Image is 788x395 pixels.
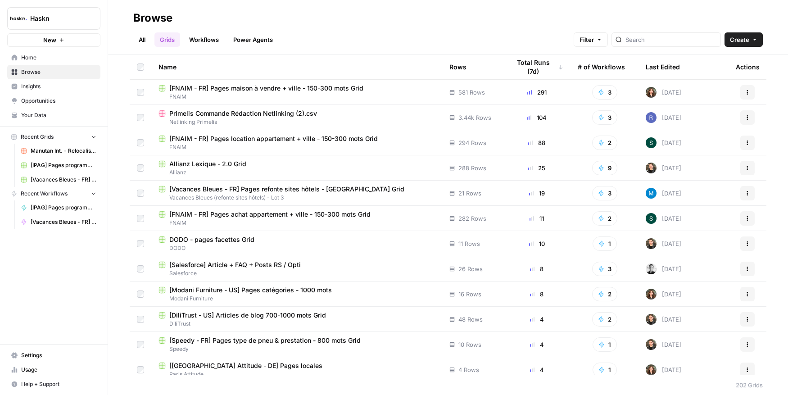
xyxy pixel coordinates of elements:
div: Name [159,54,435,79]
a: Grids [154,32,180,47]
div: [DATE] [646,238,681,249]
span: 26 Rows [458,264,483,273]
img: Haskn Logo [10,10,27,27]
span: Salesforce [159,269,435,277]
span: 282 Rows [458,214,486,223]
span: Help + Support [21,380,96,388]
span: Haskn [30,14,85,23]
button: 2 [592,211,617,226]
div: 88 [510,138,563,147]
div: [DATE] [646,163,681,173]
a: Insights [7,79,100,94]
div: Actions [736,54,760,79]
a: [Speedy - FR] Pages type de pneu & prestation - 800 mots GridSpeedy [159,336,435,353]
div: 202 Grids [736,381,763,390]
button: 2 [592,287,617,301]
img: 1zy2mh8b6ibtdktd6l3x6modsp44 [646,213,657,224]
button: 3 [592,110,617,125]
button: 1 [593,236,617,251]
div: Last Edited [646,54,680,79]
button: Help + Support [7,377,100,391]
span: Speedy [159,345,435,353]
span: FNAIM [159,143,435,151]
img: wbc4lf7e8no3nva14b2bd9f41fnh [646,364,657,375]
a: [Vacances Bleues - FR] Pages refonte sites hôtels - [GEOGRAPHIC_DATA] GridVacances Bleues (refont... [159,185,435,202]
span: [IPAG] Pages programmes Grid [31,161,96,169]
a: Opportunities [7,94,100,108]
span: Usage [21,366,96,374]
div: 11 [510,214,563,223]
a: [Vacances Bleues - FR] Pages refonte sites hôtels - [GEOGRAPHIC_DATA] [17,215,100,229]
span: Create [730,35,749,44]
a: [FNAIM - FR] Pages achat appartement + ville - 150-300 mots GridFNAIM [159,210,435,227]
div: [DATE] [646,339,681,350]
div: 25 [510,163,563,173]
img: uhgcgt6zpiex4psiaqgkk0ok3li6 [646,314,657,325]
a: DODO - pages facettes GridDODO [159,235,435,252]
div: 4 [510,315,563,324]
div: [DATE] [646,314,681,325]
span: Vacances Bleues (refonte sites hôtels) - Lot 3 [159,194,435,202]
span: Netlinking Primelis [159,118,435,126]
span: [Vacances Bleues - FR] Pages refonte sites hôtels - [GEOGRAPHIC_DATA] Grid [169,185,404,194]
a: [Salesforce] Article + FAQ + Posts RS / OptiSalesforce [159,260,435,277]
span: [Vacances Bleues - FR] Pages refonte sites hôtels - [GEOGRAPHIC_DATA] [31,176,96,184]
button: Filter [574,32,608,47]
a: [[GEOGRAPHIC_DATA] Attitude - DE] Pages localesParis Attitude [159,361,435,378]
span: Recent Workflows [21,190,68,198]
a: All [133,32,151,47]
div: [DATE] [646,289,681,300]
img: u6bh93quptsxrgw026dpd851kwjs [646,112,657,123]
span: DODO [159,244,435,252]
div: 19 [510,189,563,198]
span: Recent Grids [21,133,54,141]
div: [DATE] [646,87,681,98]
a: Power Agents [228,32,278,47]
span: Your Data [21,111,96,119]
span: Opportunities [21,97,96,105]
img: 5iwot33yo0fowbxplqtedoh7j1jy [646,263,657,274]
img: uhgcgt6zpiex4psiaqgkk0ok3li6 [646,238,657,249]
div: [DATE] [646,213,681,224]
button: Recent Workflows [7,187,100,200]
span: [Vacances Bleues - FR] Pages refonte sites hôtels - [GEOGRAPHIC_DATA] [31,218,96,226]
button: 9 [592,161,617,175]
span: 16 Rows [458,290,481,299]
span: [Salesforce] Article + FAQ + Posts RS / Opti [169,260,301,269]
div: 8 [510,264,563,273]
div: Rows [449,54,466,79]
div: 4 [510,365,563,374]
a: Manutan Int. - Relocalisation kit SEO Grid [17,144,100,158]
button: 3 [592,262,617,276]
button: New [7,33,100,47]
span: Browse [21,68,96,76]
span: [IPAG] Pages programmes [31,204,96,212]
div: 10 [510,239,563,248]
button: Workspace: Haskn [7,7,100,30]
a: Usage [7,363,100,377]
a: [FNAIM - FR] Pages location appartement + ville - 150-300 mots GridFNAIM [159,134,435,151]
a: Browse [7,65,100,79]
span: 3.44k Rows [458,113,491,122]
div: Browse [133,11,172,25]
div: # of Workflows [578,54,625,79]
span: Manutan Int. - Relocalisation kit SEO Grid [31,147,96,155]
span: FNAIM [159,93,435,101]
button: 2 [592,312,617,327]
span: Modani Furniture [159,295,435,303]
div: [DATE] [646,112,681,123]
a: [Modani Furniture - US] Pages catégories - 1000 motsModani Furniture [159,286,435,303]
button: Recent Grids [7,130,100,144]
div: 4 [510,340,563,349]
a: [Vacances Bleues - FR] Pages refonte sites hôtels - [GEOGRAPHIC_DATA] [17,173,100,187]
span: DODO - pages facettes Grid [169,235,254,244]
img: uhgcgt6zpiex4psiaqgkk0ok3li6 [646,339,657,350]
span: New [43,36,56,45]
span: 11 Rows [458,239,480,248]
span: Allianz Lexique - 2.0 Grid [169,159,246,168]
a: Settings [7,348,100,363]
span: [Modani Furniture - US] Pages catégories - 1000 mots [169,286,332,295]
span: [Speedy - FR] Pages type de pneu & prestation - 800 mots Grid [169,336,361,345]
span: 48 Rows [458,315,483,324]
div: 8 [510,290,563,299]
